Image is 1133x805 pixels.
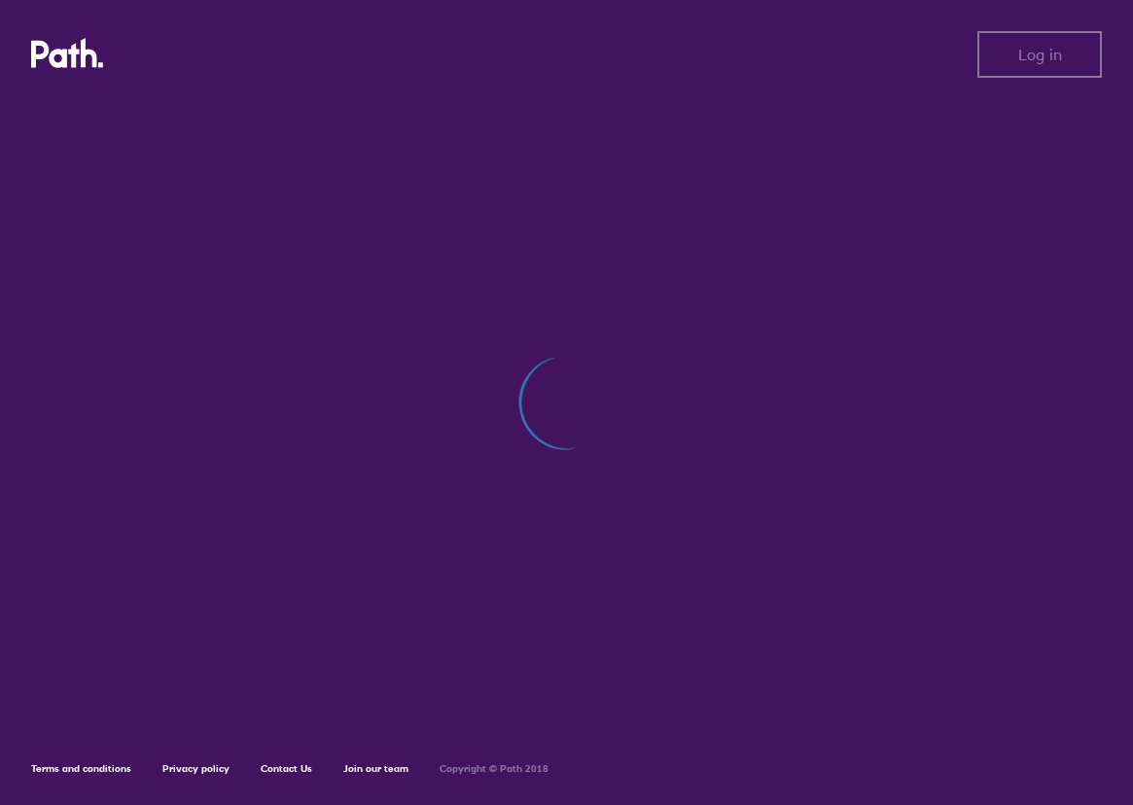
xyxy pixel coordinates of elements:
h6: Copyright © Path 2018 [440,763,549,775]
a: Privacy policy [162,762,230,775]
a: Contact Us [261,762,312,775]
span: Log in [1018,46,1062,63]
a: Terms and conditions [31,762,131,775]
a: Join our team [343,762,408,775]
button: Log in [977,31,1102,78]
